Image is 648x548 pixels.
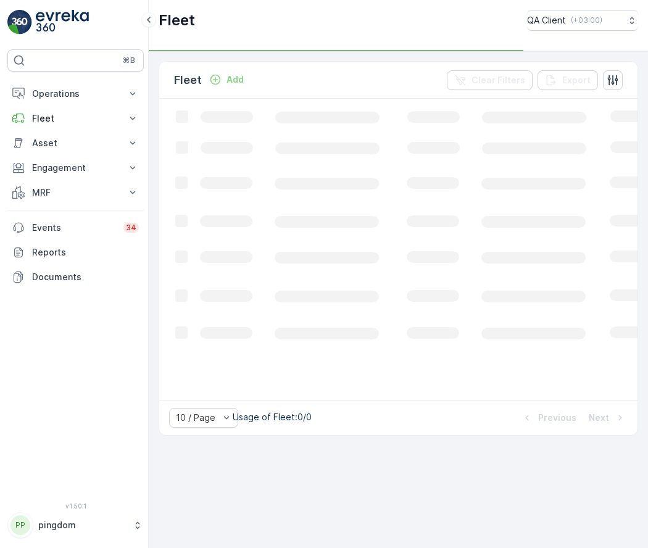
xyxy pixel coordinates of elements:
[10,515,30,535] div: PP
[7,106,144,131] button: Fleet
[527,10,638,31] button: QA Client(+03:00)
[32,137,119,149] p: Asset
[36,10,89,35] img: logo_light-DOdMpM7g.png
[589,412,609,424] p: Next
[7,131,144,156] button: Asset
[32,271,139,283] p: Documents
[32,112,119,125] p: Fleet
[471,74,525,86] p: Clear Filters
[174,72,202,89] p: Fleet
[7,180,144,205] button: MRF
[38,519,127,531] p: pingdom
[126,223,136,233] p: 34
[226,73,244,86] p: Add
[7,240,144,265] a: Reports
[562,74,591,86] p: Export
[204,72,249,87] button: Add
[32,222,116,234] p: Events
[7,156,144,180] button: Engagement
[7,502,144,510] span: v 1.50.1
[7,265,144,289] a: Documents
[538,70,598,90] button: Export
[32,246,139,259] p: Reports
[32,186,119,199] p: MRF
[7,81,144,106] button: Operations
[520,410,578,425] button: Previous
[447,70,533,90] button: Clear Filters
[588,410,628,425] button: Next
[7,215,144,240] a: Events34
[527,14,566,27] p: QA Client
[233,411,312,423] p: Usage of Fleet : 0/0
[32,162,119,174] p: Engagement
[32,88,119,100] p: Operations
[159,10,195,30] p: Fleet
[123,56,135,65] p: ⌘B
[7,10,32,35] img: logo
[7,512,144,538] button: PPpingdom
[538,412,576,424] p: Previous
[571,15,602,25] p: ( +03:00 )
